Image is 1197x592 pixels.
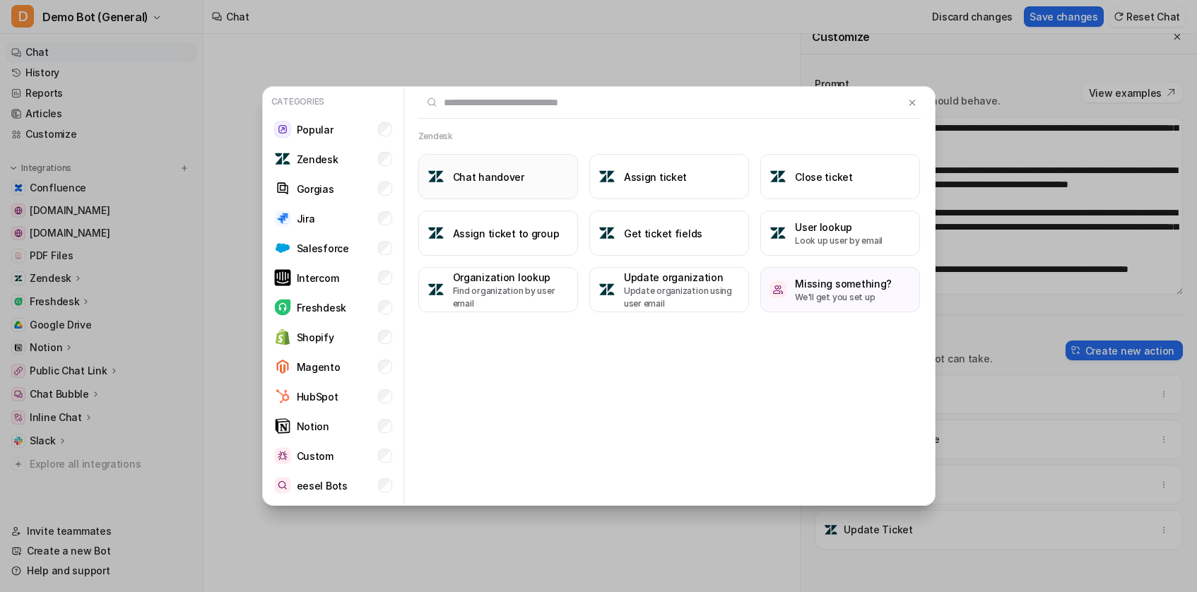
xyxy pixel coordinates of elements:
h3: Assign ticket [624,170,687,184]
p: Custom [297,449,334,463]
p: HubSpot [297,389,338,404]
p: Salesforce [297,241,349,256]
img: Assign ticket [598,168,615,185]
h3: Missing something? [795,276,892,291]
button: Get ticket fieldsGet ticket fields [589,211,749,256]
h3: User lookup [795,220,883,235]
p: Gorgias [297,182,334,196]
button: Assign ticket to groupAssign ticket to group [418,211,578,256]
p: Shopify [297,330,334,345]
button: Close ticketClose ticket [760,154,920,199]
h3: Get ticket fields [624,226,702,241]
button: Chat handoverChat handover [418,154,578,199]
img: User lookup [769,225,786,242]
img: Organization lookup [427,281,444,298]
p: Popular [297,122,334,137]
p: Categories [269,93,398,111]
img: Chat handover [427,168,444,185]
h2: Zendesk [418,130,453,143]
h3: Organization lookup [453,270,569,285]
p: We'll get you set up [795,291,892,304]
p: Update organization using user email [624,285,740,310]
img: Assign ticket to group [427,225,444,242]
p: Magento [297,360,341,374]
img: Update organization [598,281,615,298]
p: eesel Bots [297,478,348,493]
p: Notion [297,419,329,434]
button: Organization lookupOrganization lookupFind organization by user email [418,267,578,312]
p: Intercom [297,271,339,285]
h3: Update organization [624,270,740,285]
img: /missing-something [769,281,786,298]
p: Freshdesk [297,300,346,315]
h3: Assign ticket to group [453,226,560,241]
img: Close ticket [769,168,786,185]
p: Zendesk [297,152,338,167]
h3: Chat handover [453,170,524,184]
p: Look up user by email [795,235,883,247]
img: Get ticket fields [598,225,615,242]
p: Jira [297,211,315,226]
p: Find organization by user email [453,285,569,310]
button: Update organizationUpdate organizationUpdate organization using user email [589,267,749,312]
button: User lookupUser lookupLook up user by email [760,211,920,256]
button: Assign ticketAssign ticket [589,154,749,199]
h3: Close ticket [795,170,853,184]
button: /missing-somethingMissing something?We'll get you set up [760,267,920,312]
